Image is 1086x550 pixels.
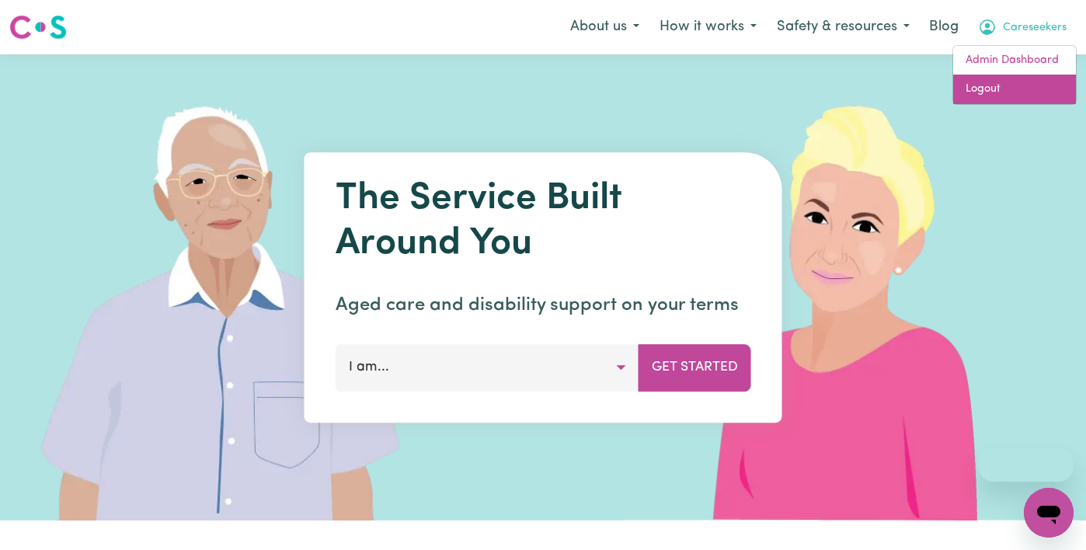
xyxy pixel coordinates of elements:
button: About us [560,11,649,44]
button: Safety & resources [767,11,920,44]
span: Careseekers [1003,19,1067,37]
div: My Account [952,45,1077,105]
iframe: Button to launch messaging window [1024,488,1074,538]
button: My Account [968,11,1077,44]
a: Logout [953,75,1076,104]
button: How it works [649,11,767,44]
button: I am... [336,344,639,391]
button: Get Started [639,344,751,391]
iframe: Message from company [978,447,1074,482]
h1: The Service Built Around You [336,177,751,266]
a: Blog [920,10,968,44]
a: Admin Dashboard [953,46,1076,75]
p: Aged care and disability support on your terms [336,291,751,319]
img: Careseekers logo [9,13,67,41]
a: Careseekers logo [9,9,67,45]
